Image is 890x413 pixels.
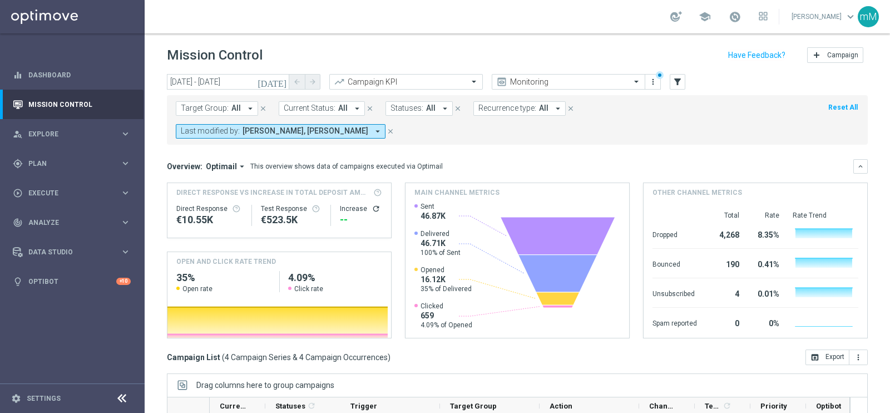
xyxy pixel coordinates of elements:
span: Calculate column [721,400,731,412]
span: All [338,104,348,113]
button: Statuses: All arrow_drop_down [385,101,453,116]
i: keyboard_arrow_down [857,163,864,170]
i: gps_fixed [13,159,23,169]
span: Trigger [350,402,377,410]
span: Sent [421,202,446,211]
div: €523,498 [261,213,322,227]
i: arrow_drop_down [373,126,383,136]
span: Execute [28,190,120,196]
i: settings [11,394,21,404]
span: Optimail [206,161,237,171]
span: Statuses [275,402,305,410]
button: close [258,102,268,115]
div: Explore [13,129,120,139]
i: keyboard_arrow_right [120,217,131,228]
div: Total [710,211,739,220]
i: arrow_back [293,78,301,86]
i: arrow_forward [309,78,317,86]
span: Target Group: [181,104,229,113]
span: Current Status [220,402,246,410]
button: play_circle_outline Execute keyboard_arrow_right [12,189,131,198]
button: [DATE] [256,74,289,91]
div: Rate [753,211,779,220]
span: Open rate [182,284,212,293]
button: Target Group: All arrow_drop_down [176,101,258,116]
div: person_search Explore keyboard_arrow_right [12,130,131,139]
span: 4 Campaign Series & 4 Campaign Occurrences [225,352,388,362]
div: Bounced [652,254,697,272]
button: close [385,125,395,137]
h2: 35% [176,271,270,284]
div: Direct Response [176,204,243,213]
h3: Campaign List [167,352,390,362]
i: keyboard_arrow_right [120,129,131,139]
i: keyboard_arrow_right [120,158,131,169]
button: gps_fixed Plan keyboard_arrow_right [12,159,131,168]
div: Row Groups [196,381,334,390]
i: refresh [372,204,380,213]
span: Click rate [294,284,323,293]
i: track_changes [13,218,23,228]
div: Mission Control [13,90,131,119]
div: Rate Trend [793,211,858,220]
div: mM [858,6,879,27]
i: equalizer [13,70,23,80]
button: keyboard_arrow_down [853,159,868,174]
div: Dropped [652,225,697,243]
button: Recurrence type: All arrow_drop_down [473,101,566,116]
i: open_in_browser [810,353,819,362]
h4: Other channel metrics [652,188,742,198]
div: Optibot [13,267,131,296]
div: 0.01% [753,284,779,302]
i: close [259,105,267,112]
div: Execute [13,188,120,198]
input: Select date range [167,74,289,90]
i: more_vert [649,77,657,86]
button: Data Studio keyboard_arrow_right [12,248,131,257]
button: add Campaign [807,47,863,63]
button: arrow_forward [305,74,320,90]
i: arrow_drop_down [553,104,563,114]
span: Campaign [827,51,858,59]
i: more_vert [854,353,863,362]
div: This overview shows data of campaigns executed via Optimail [250,161,443,171]
i: preview [496,76,507,87]
span: Templates [705,402,721,410]
div: Test Response [261,204,322,213]
div: Increase [340,204,382,213]
span: [PERSON_NAME], [PERSON_NAME] [243,126,368,136]
span: Recurrence type: [478,104,536,113]
button: open_in_browser Export [805,350,849,365]
div: Dashboard [13,60,131,90]
button: close [566,102,576,115]
button: track_changes Analyze keyboard_arrow_right [12,218,131,227]
span: Drag columns here to group campaigns [196,381,334,390]
div: +10 [116,278,131,285]
i: filter_alt [673,77,683,87]
span: Optibot [816,402,841,410]
h3: Overview: [167,161,202,171]
div: Spam reported [652,313,697,331]
button: close [453,102,463,115]
button: arrow_back [289,74,305,90]
input: Have Feedback? [728,51,785,59]
span: Action [550,402,572,410]
ng-select: Monitoring [492,74,645,90]
div: There are unsaved changes [656,71,664,79]
i: close [454,105,462,112]
div: Plan [13,159,120,169]
span: 16.12K [421,274,472,284]
button: Last modified by: [PERSON_NAME], [PERSON_NAME] arrow_drop_down [176,124,385,139]
span: Analyze [28,219,120,226]
i: close [567,105,575,112]
i: keyboard_arrow_right [120,188,131,198]
span: ) [388,352,390,362]
h4: Main channel metrics [414,188,500,198]
div: 4,268 [710,225,739,243]
button: more_vert [647,75,659,88]
span: Current Status: [284,104,335,113]
h4: OPEN AND CLICK RATE TREND [176,257,276,267]
i: trending_up [334,76,345,87]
